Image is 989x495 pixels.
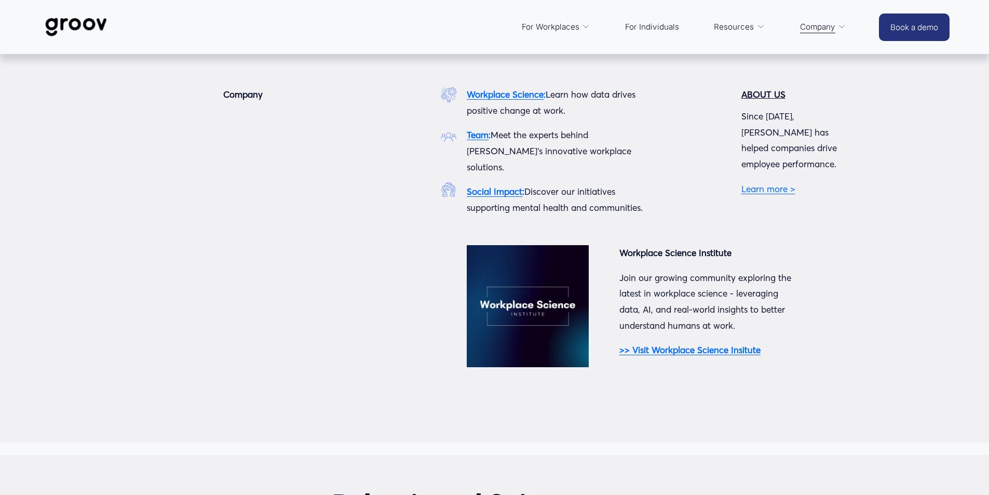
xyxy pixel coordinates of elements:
[714,20,754,34] span: Resources
[795,15,851,39] a: folder dropdown
[800,20,835,34] span: Company
[741,109,858,172] p: Since [DATE], [PERSON_NAME] has helped companies drive employee performance.
[39,10,113,44] img: Groov | Workplace Science Platform | Unlock Performance | Drive Results
[620,15,684,39] a: For Individuals
[467,127,644,175] p: Meet the experts behind [PERSON_NAME]'s innovative workplace solutions.
[467,184,644,216] p: Discover our initiatives supporting mental health and communities.
[741,183,795,194] a: Learn more >
[522,20,579,34] span: For Workplaces
[223,89,263,100] strong: Company
[741,89,785,100] strong: ABOUT US
[544,89,546,100] strong: :
[517,15,595,39] a: folder dropdown
[467,89,544,100] a: Workplace Science
[879,14,950,41] a: Book a demo
[619,247,731,258] strong: Workplace Science Institute
[467,186,522,197] a: Social Impact
[709,15,770,39] a: folder dropdown
[489,129,491,140] strong: :
[467,87,644,118] p: Learn how data drives positive change at work.
[619,344,761,355] a: >> Visit Workplace Science Insitute
[522,186,524,197] strong: :
[619,270,796,333] p: Join our growing community exploring the latest in workplace science - leveraging data, AI, and r...
[467,129,489,140] a: Team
